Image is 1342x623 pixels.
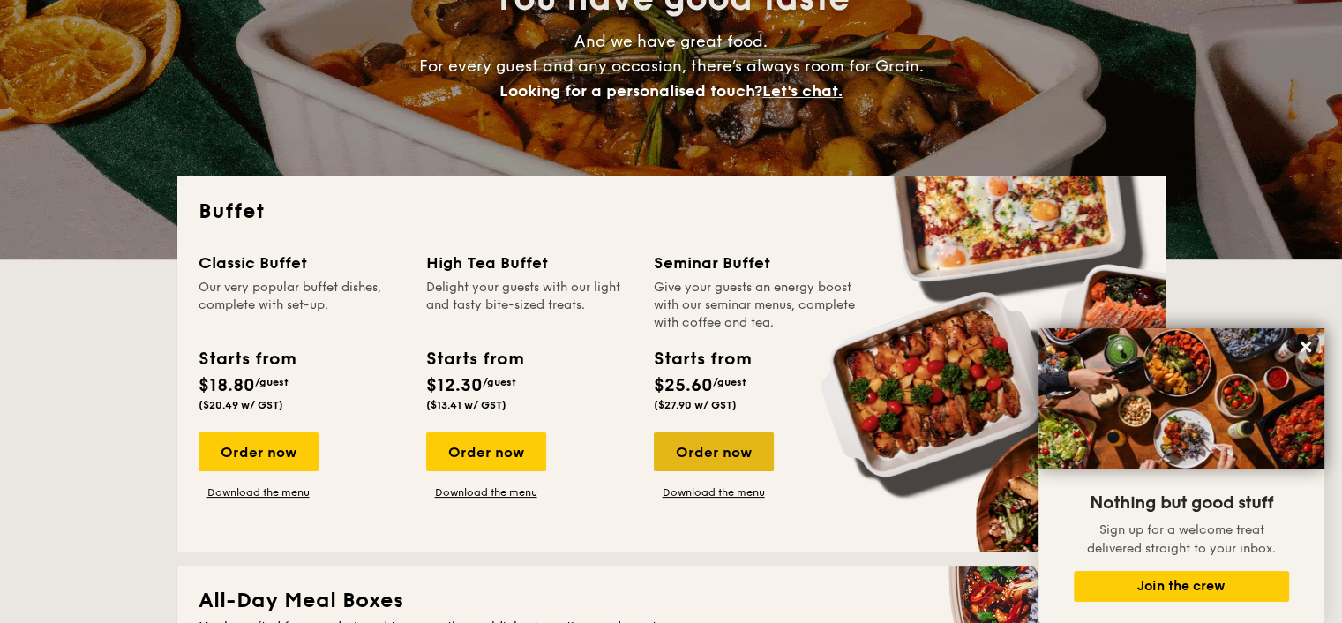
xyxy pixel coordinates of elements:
div: Order now [199,432,319,471]
button: Join the crew [1074,571,1289,602]
div: Delight your guests with our light and tasty bite-sized treats. [426,279,633,332]
span: Sign up for a welcome treat delivered straight to your inbox. [1087,522,1276,556]
span: $18.80 [199,375,255,396]
a: Download the menu [654,485,774,499]
h2: Buffet [199,198,1144,226]
span: /guest [483,376,516,388]
img: DSC07876-Edit02-Large.jpeg [1038,328,1324,469]
span: /guest [255,376,289,388]
span: $12.30 [426,375,483,396]
div: Our very popular buffet dishes, complete with set-up. [199,279,405,332]
a: Download the menu [199,485,319,499]
div: Classic Buffet [199,251,405,275]
div: Starts from [654,346,750,372]
span: ($20.49 w/ GST) [199,399,283,411]
span: /guest [713,376,746,388]
span: Looking for a personalised touch? [499,81,762,101]
h2: All-Day Meal Boxes [199,587,1144,615]
div: Order now [426,432,546,471]
span: $25.60 [654,375,713,396]
span: And we have great food. For every guest and any occasion, there’s always room for Grain. [419,32,924,101]
div: Seminar Buffet [654,251,860,275]
span: Nothing but good stuff [1090,492,1273,514]
a: Download the menu [426,485,546,499]
div: Give your guests an energy boost with our seminar menus, complete with coffee and tea. [654,279,860,332]
div: Starts from [426,346,522,372]
div: High Tea Buffet [426,251,633,275]
div: Order now [654,432,774,471]
span: ($27.90 w/ GST) [654,399,737,411]
button: Close [1292,333,1320,361]
div: Starts from [199,346,295,372]
span: ($13.41 w/ GST) [426,399,506,411]
span: Let's chat. [762,81,843,101]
